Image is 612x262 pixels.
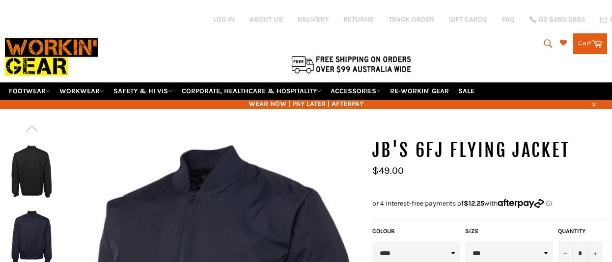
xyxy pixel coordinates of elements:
[10,144,54,198] img: JB'S 6FJ Flying Jacket - Workin Gear
[250,15,283,24] a: ABOUT US
[389,15,434,24] a: TRACK ORDER
[343,15,374,24] a: RETURNS
[56,82,108,100] a: WORKWEAR
[465,227,553,236] label: Size
[213,15,235,24] a: Log in
[529,16,585,23] a: 02 6280 5885
[110,82,176,100] a: SAFETY & HI VIS
[372,165,404,176] span: $49.00
[372,227,460,236] label: COLOUR
[454,82,478,100] a: SALE
[5,32,98,82] img: Workin Gear leaders in Workwear, Safety Boots, PPE, Uniforms. Australia's No.1 in Workwear
[5,99,607,108] span: WEAR NOW | PAY LATER | AFTERPAY
[178,82,325,100] a: CORPORATE, HEALTHCARE & HOSPITALITY
[502,15,515,24] a: FAQ
[573,33,607,54] a: Cart
[558,227,602,236] label: Quantity
[539,16,585,23] span: 02 6280 5885
[372,138,607,163] h1: JB'S 6FJ Flying Jacket
[5,82,54,100] a: FOOTWEAR
[449,15,487,24] a: GIFT CARDS
[327,82,385,100] a: ACCESSORIES
[386,82,453,100] a: RE-WORKIN' GEAR
[298,15,329,24] a: DELIVERY
[290,54,413,75] img: Flat $9.95 shipping Australia wide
